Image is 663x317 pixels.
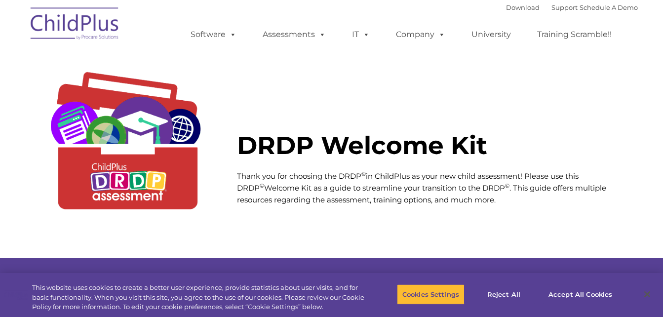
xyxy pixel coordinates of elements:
[462,25,521,44] a: University
[543,284,618,305] button: Accept All Cookies
[237,171,606,204] span: Thank you for choosing the DRDP in ChildPlus as your new child assessment! Please use this DRDP W...
[506,3,540,11] a: Download
[580,3,638,11] a: Schedule A Demo
[361,170,366,177] sup: ©
[386,25,455,44] a: Company
[506,3,638,11] font: |
[260,182,264,189] sup: ©
[527,25,622,44] a: Training Scramble!!
[505,182,509,189] sup: ©
[181,25,246,44] a: Software
[33,52,222,241] img: DRDP-Tool-Kit2.gif
[473,284,535,305] button: Reject All
[397,284,465,305] button: Cookies Settings
[26,0,124,50] img: ChildPlus by Procare Solutions
[253,25,336,44] a: Assessments
[342,25,380,44] a: IT
[237,130,487,160] strong: DRDP Welcome Kit
[32,283,365,312] div: This website uses cookies to create a better user experience, provide statistics about user visit...
[636,283,658,305] button: Close
[551,3,578,11] a: Support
